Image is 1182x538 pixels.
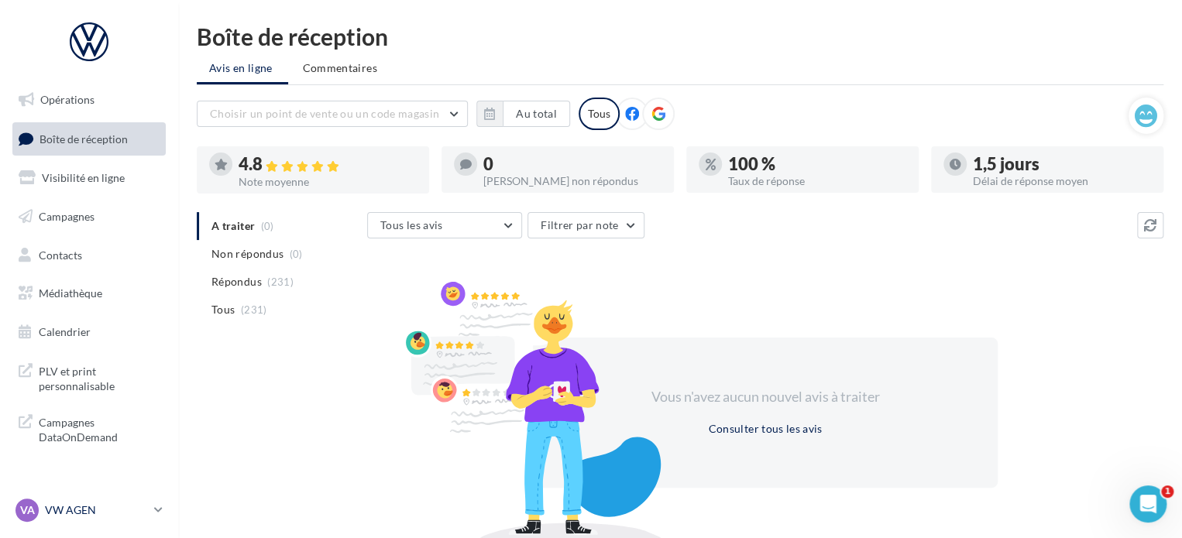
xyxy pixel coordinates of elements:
[39,286,102,300] span: Médiathèque
[9,316,169,348] a: Calendrier
[9,162,169,194] a: Visibilité en ligne
[197,25,1163,48] div: Boîte de réception
[211,246,283,262] span: Non répondus
[973,176,1151,187] div: Délai de réponse moyen
[40,132,128,145] span: Boîte de réception
[290,248,303,260] span: (0)
[39,248,82,261] span: Contacts
[210,107,439,120] span: Choisir un point de vente ou un code magasin
[9,239,169,272] a: Contacts
[39,412,160,445] span: Campagnes DataOnDemand
[632,387,899,407] div: Vous n'avez aucun nouvel avis à traiter
[20,502,35,518] span: VA
[267,276,294,288] span: (231)
[39,361,160,394] span: PLV et print personnalisable
[211,302,235,317] span: Tous
[476,101,570,127] button: Au total
[9,84,169,116] a: Opérations
[9,277,169,310] a: Médiathèque
[9,355,169,400] a: PLV et print personnalisable
[241,303,267,316] span: (231)
[39,325,91,338] span: Calendrier
[9,200,169,233] a: Campagnes
[303,61,377,74] span: Commentaires
[239,156,417,173] div: 4.8
[973,156,1151,173] div: 1,5 jours
[211,274,262,290] span: Répondus
[45,502,148,518] p: VW AGEN
[39,210,94,223] span: Campagnes
[728,176,906,187] div: Taux de réponse
[40,93,94,106] span: Opérations
[1161,485,1173,498] span: 1
[9,406,169,451] a: Campagnes DataOnDemand
[527,212,644,238] button: Filtrer par note
[197,101,468,127] button: Choisir un point de vente ou un code magasin
[239,176,417,187] div: Note moyenne
[483,156,661,173] div: 0
[12,495,166,525] a: VA VW AGEN
[380,218,443,231] span: Tous les avis
[702,420,828,438] button: Consulter tous les avis
[728,156,906,173] div: 100 %
[1129,485,1167,523] iframe: Intercom live chat
[483,176,661,187] div: [PERSON_NAME] non répondus
[579,98,620,130] div: Tous
[503,101,570,127] button: Au total
[42,171,125,184] span: Visibilité en ligne
[9,122,169,156] a: Boîte de réception
[367,212,522,238] button: Tous les avis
